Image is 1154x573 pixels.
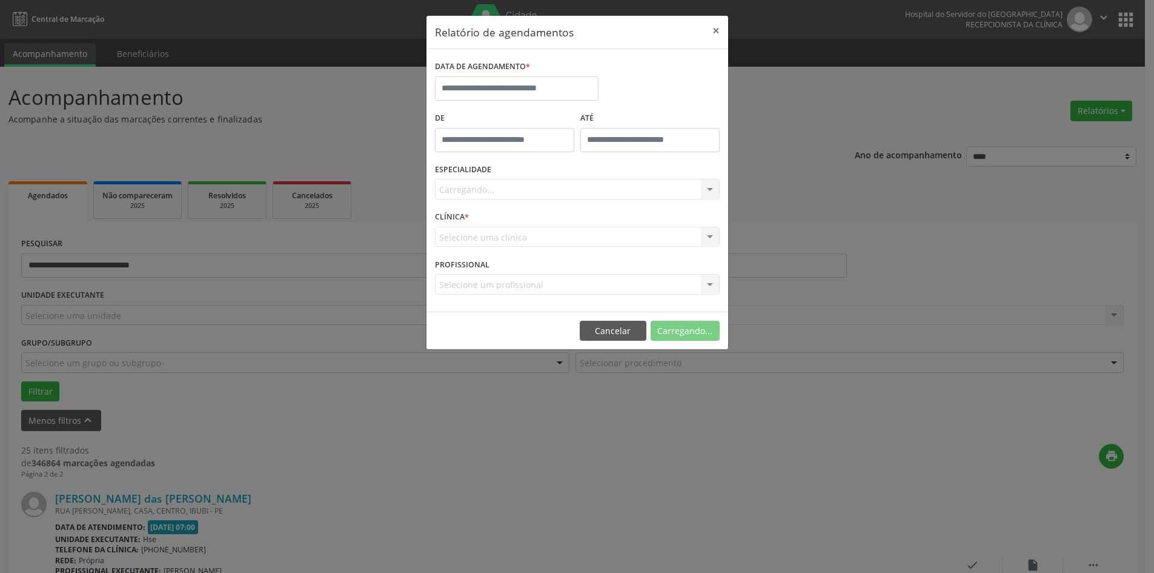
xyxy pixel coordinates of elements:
[580,109,720,128] label: ATÉ
[435,208,469,227] label: CLÍNICA
[651,321,720,341] button: Carregando...
[435,161,491,179] label: ESPECIALIDADE
[704,16,728,45] button: Close
[435,58,530,76] label: DATA DE AGENDAMENTO
[435,255,489,274] label: PROFISSIONAL
[435,109,574,128] label: De
[580,321,646,341] button: Cancelar
[435,24,574,40] h5: Relatório de agendamentos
